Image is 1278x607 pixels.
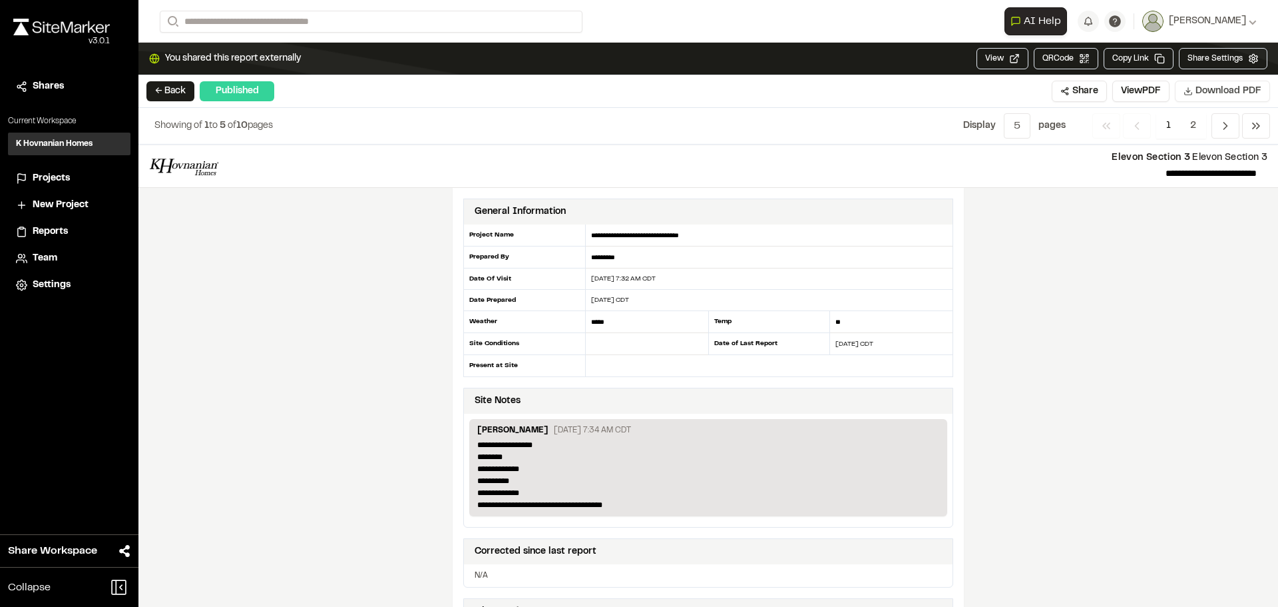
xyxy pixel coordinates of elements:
[463,311,586,333] div: Weather
[463,269,586,290] div: Date Of Visit
[475,570,942,582] p: N/A
[16,138,93,150] h3: K Hovnanian Homes
[475,544,596,559] div: Corrected since last report
[463,333,586,355] div: Site Conditions
[1179,48,1267,69] button: Share Settings
[165,51,301,66] span: You shared this report externally
[830,339,953,349] div: [DATE] CDT
[13,35,110,47] div: Oh geez...please don't...
[33,171,70,186] span: Projects
[220,122,226,130] span: 5
[554,424,631,436] p: [DATE] 7:34 AM CDT
[33,251,57,266] span: Team
[1038,119,1066,133] p: page s
[1169,14,1246,29] span: [PERSON_NAME]
[475,394,521,408] div: Site Notes
[33,79,64,94] span: Shares
[33,225,68,239] span: Reports
[963,119,996,133] p: Display
[154,119,273,133] p: to of pages
[8,115,130,127] p: Current Workspace
[16,198,122,213] a: New Project
[1142,11,1164,32] img: User
[8,580,51,596] span: Collapse
[16,79,122,94] a: Shares
[154,122,204,130] span: Showing of
[1195,84,1261,99] span: Download PDF
[1175,81,1270,102] button: Download PDF
[463,225,586,247] div: Project Name
[708,311,831,333] div: Temp
[200,81,274,101] div: Published
[976,48,1028,69] button: View
[586,295,953,305] div: [DATE] CDT
[475,205,566,219] div: General Information
[236,122,248,130] span: 10
[146,81,194,101] button: ← Back
[13,19,110,35] img: rebrand.png
[1004,7,1067,35] button: Open AI Assistant
[16,225,122,239] a: Reports
[1052,81,1107,102] button: Share
[1004,7,1072,35] div: Open AI Assistant
[1024,13,1061,29] span: AI Help
[230,151,1267,165] p: Elevon Section 3
[1092,113,1270,139] nav: Navigation
[1156,113,1181,139] span: 1
[16,171,122,186] a: Projects
[463,355,586,376] div: Present at Site
[1180,113,1206,139] span: 2
[708,333,831,355] div: Date of Last Report
[586,274,953,284] div: [DATE] 7:32 AM CDT
[477,424,548,439] p: [PERSON_NAME]
[149,155,219,177] img: file
[463,247,586,269] div: Prepared By
[1034,48,1098,69] button: QRCode
[16,278,122,293] a: Settings
[1112,81,1170,102] button: ViewPDF
[33,278,71,293] span: Settings
[1004,113,1030,139] button: 5
[1142,11,1257,32] button: [PERSON_NAME]
[33,198,89,213] span: New Project
[204,122,209,130] span: 1
[160,11,184,33] button: Search
[1104,48,1173,69] button: Copy Link
[1112,154,1190,162] span: Elevon Section 3
[8,543,97,559] span: Share Workspace
[16,251,122,266] a: Team
[463,290,586,311] div: Date Prepared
